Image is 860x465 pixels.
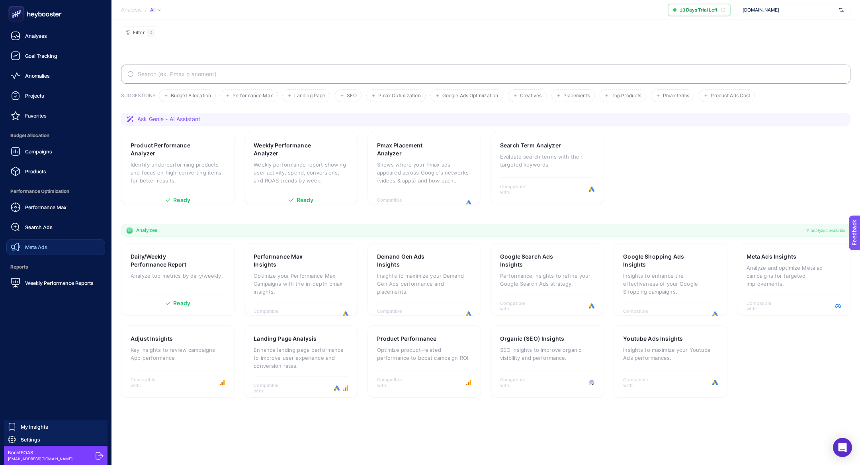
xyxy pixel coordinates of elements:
span: 11 analyzes available [806,227,845,233]
a: Performance Max [6,199,105,215]
h3: Organic (SEO) Insights [500,335,564,343]
h3: SUGGESTIONS [121,92,156,102]
span: Compatible with: [500,300,536,312]
span: Compatible with: [500,184,536,195]
span: Reports [6,259,105,275]
h3: Landing Page Analysis [254,335,317,343]
span: Filter [133,30,145,36]
a: Daily/Weekly Performance ReportAnalyze top metrics by daily/weekly.Ready [121,243,235,316]
span: Weekly Performance Reports [25,280,94,286]
a: Search Term AnalyzerEvaluate search terms with their targeted keywordsCompatible with: [491,132,604,204]
a: Meta Ads InsightsAnalyze and optimize Meta ad campaigns for targeted improvements.Compatible with: [737,243,850,316]
p: Analyze and optimize Meta ad campaigns for targeted improvements. [747,264,841,288]
h3: Search Term Analyzer [500,141,561,149]
a: Demand Gen Ads InsightsInsights to maximize your Demand Gen Ads performance and placements.Compat... [367,243,481,316]
h3: Weekly Performance Analyzer [254,141,324,157]
span: Compatible with: [623,377,659,388]
p: Shows where your Pmax ads appeared across Google's networks (videos & apps) and how each placemen... [377,161,471,184]
span: Budget Allocation [171,93,211,99]
span: Performance Optimization [6,183,105,199]
span: Feedback [5,2,30,9]
span: Ready [173,197,190,203]
button: Filter0 [121,26,157,39]
span: SEO [347,93,356,99]
img: svg%3e [839,6,844,14]
p: SEO insights to improve organic visibility and performance. [500,346,594,362]
p: Analyze top metrics by daily/weekly. [131,272,225,280]
span: Placements [563,93,590,99]
a: Organic (SEO) InsightsSEO insights to improve organic visibility and performance.Compatible with: [491,325,604,398]
span: Goal Tracking [25,53,57,59]
span: Compatible with: [254,308,289,320]
span: Pmax terms [663,93,689,99]
span: Pmax Optimization [378,93,421,99]
p: Optimize product-related performance to boost campaign ROI. [377,346,471,362]
span: Search Ads [25,224,53,230]
span: Landing Page [294,93,325,99]
div: Open Intercom Messenger [833,438,852,457]
span: [DOMAIN_NAME] [743,7,836,13]
span: Projects [25,92,44,99]
span: Ready [173,300,190,306]
span: Creatives [520,93,542,99]
span: Analyzes [136,227,157,233]
span: Compatible with: [377,308,413,320]
span: Compatible with: [377,197,413,208]
a: Product Performance AnalyzerIdentify underperforming products and focus on high-converting items ... [121,132,235,204]
a: Youtube Ads InsightsInsights to maximize your Youtube Ads performances.Compatible with: [614,325,727,398]
span: [EMAIL_ADDRESS][DOMAIN_NAME] [8,456,72,462]
a: Favorites [6,108,105,124]
p: Performance insights to refine your Google Search Ads strategy. [500,272,594,288]
span: Product Ads Cost [711,93,750,99]
h3: Meta Ads Insights [747,253,796,261]
h3: Product Performance [377,335,437,343]
span: Campaigns [25,148,52,155]
a: Projects [6,88,105,104]
span: Favorites [25,112,47,119]
span: Analyses [25,33,47,39]
p: Insights to enhance the effectiveness of your Google Shopping campaigns. [623,272,717,296]
h3: Performance Max Insights [254,253,323,269]
span: Compatible with: [500,377,536,388]
p: Identify underperforming products and focus on high-converting items for better results. [131,161,225,184]
span: Top Products [612,93,641,99]
a: Meta Ads [6,239,105,255]
span: Performance Max [25,204,66,210]
a: Analyses [6,28,105,44]
p: Insights to maximize your Youtube Ads performances. [623,346,717,362]
span: / [145,6,147,13]
a: Goal Tracking [6,48,105,64]
a: Weekly Performance Reports [6,275,105,291]
a: Landing Page AnalysisEnhance landing page performance to improve user experience and conversion r... [244,325,358,398]
a: Performance Max InsightsOptimize your Performance Max Campaigns with the in-depth pmax insights.C... [244,243,358,316]
span: Ask Genie - AI Assistant [137,115,200,123]
h3: Pmax Placement Analyzer [377,141,446,157]
span: Performance Max [233,93,273,99]
span: Budget Allocation [6,128,105,143]
p: Enhance landing page performance to improve user experience and conversion rates. [254,346,348,370]
a: Product PerformanceOptimize product-related performance to boost campaign ROI.Compatible with: [367,325,481,398]
h3: Demand Gen Ads Insights [377,253,446,269]
h3: Youtube Ads Insights [623,335,683,343]
input: Search [136,71,844,77]
span: Anomalies [25,73,50,79]
h3: Daily/Weekly Performance Report [131,253,201,269]
span: Analysis [121,7,142,13]
span: BoostROAS [8,449,72,456]
a: Adjust InsightsKey insights to review campaigns App performanceCompatible with: [121,325,235,398]
p: Evaluate search terms with their targeted keywords [500,153,594,169]
h3: Google Search Ads Insights [500,253,570,269]
h3: Product Performance Analyzer [131,141,201,157]
p: Key insights to review campaigns App performance [131,346,225,362]
a: Settings [4,433,107,446]
span: My Insights [21,424,48,430]
span: Ready [297,197,314,203]
a: Anomalies [6,68,105,84]
p: Insights to maximize your Demand Gen Ads performance and placements. [377,272,471,296]
h3: Google Shopping Ads Insights [623,253,693,269]
a: Campaigns [6,143,105,159]
p: Optimize your Performance Max Campaigns with the in-depth pmax insights. [254,272,348,296]
span: Compatible with: [377,377,413,388]
a: Weekly Performance AnalyzerWeekly performance report showing user activity, spend, conversions, a... [244,132,358,204]
span: 13 Days Trial Left [680,7,717,13]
